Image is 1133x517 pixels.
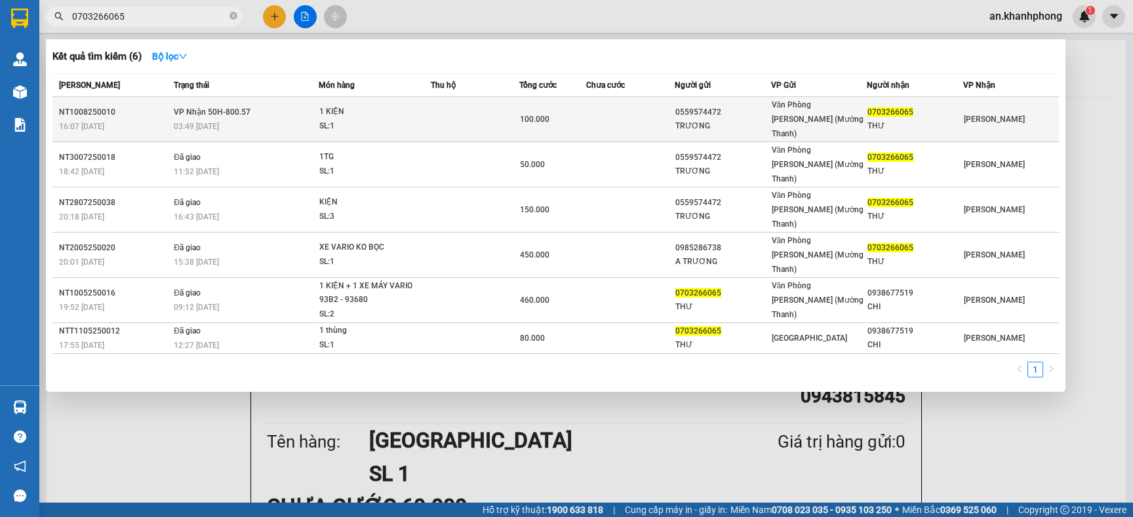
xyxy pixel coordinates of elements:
[771,81,796,90] span: VP Gửi
[59,122,104,131] span: 16:07 [DATE]
[675,288,721,297] span: 0703266065
[867,153,913,162] span: 0703266065
[229,10,237,23] span: close-circle
[964,115,1025,124] span: [PERSON_NAME]
[319,324,418,338] div: 1 thùng
[867,164,963,178] div: THƯ
[772,281,864,319] span: Văn Phòng [PERSON_NAME] (Mường Thanh)
[13,52,27,66] img: warehouse-icon
[675,196,770,210] div: 0559574472
[59,151,170,164] div: NT3007250018
[182,16,213,48] img: logo.jpg
[59,212,104,221] span: 20:18 [DATE]
[675,210,770,223] div: TRƯƠNG
[174,167,219,176] span: 11:52 [DATE]
[14,489,26,502] span: message
[1043,362,1059,377] li: Next Page
[149,50,220,60] b: [DOMAIN_NAME]
[59,167,104,176] span: 18:42 [DATE]
[675,241,770,255] div: 0985286738
[675,338,770,352] div: THƯ
[319,164,418,179] div: SL: 1
[13,400,27,414] img: warehouse-icon
[964,250,1025,259] span: [PERSON_NAME]
[1028,362,1043,377] a: 1
[59,324,170,338] div: NTT1105250012
[675,326,721,335] span: 0703266065
[142,46,198,67] button: Bộ lọcdown
[520,115,549,124] span: 100.000
[174,153,201,162] span: Đã giao
[867,198,913,207] span: 0703266065
[319,195,418,210] div: KIỆN
[519,81,557,90] span: Tổng cước
[54,12,64,21] span: search
[867,243,913,252] span: 0703266065
[675,81,711,90] span: Người gửi
[520,334,545,343] span: 80.000
[772,145,864,183] span: Văn Phòng [PERSON_NAME] (Mường Thanh)
[174,198,201,207] span: Đã giao
[675,151,770,164] div: 0559574472
[319,307,418,322] div: SL: 2
[14,431,26,443] span: question-circle
[13,85,27,99] img: warehouse-icon
[16,16,82,82] img: logo.jpg
[772,334,847,343] span: [GEOGRAPHIC_DATA]
[867,119,963,133] div: THƯ
[319,240,418,255] div: XE VARIO KO BỌC
[772,191,864,229] span: Văn Phòng [PERSON_NAME] (Mường Thanh)
[675,105,770,119] div: 0559574472
[52,50,142,64] h3: Kết quả tìm kiếm ( 6 )
[964,160,1025,169] span: [PERSON_NAME]
[319,255,418,269] div: SL: 1
[319,119,418,134] div: SL: 1
[867,300,963,314] div: CHI
[867,210,963,223] div: THƯ
[1043,362,1059,377] button: right
[174,212,219,221] span: 16:43 [DATE]
[319,105,418,119] div: 1 KIỆN
[59,241,170,255] div: NT2005250020
[772,236,864,274] span: Văn Phòng [PERSON_NAME] (Mường Thanh)
[520,205,549,214] span: 150.000
[520,160,545,169] span: 50.000
[772,100,864,138] span: Văn Phòng [PERSON_NAME] (Mường Thanh)
[106,19,148,104] b: BIÊN NHẬN GỬI HÀNG
[586,81,625,90] span: Chưa cước
[520,296,549,305] span: 460.000
[178,52,188,61] span: down
[174,81,209,90] span: Trạng thái
[72,9,227,24] input: Tìm tên, số ĐT hoặc mã đơn
[675,255,770,269] div: A TRƯƠNG
[867,81,909,90] span: Người nhận
[174,303,219,312] span: 09:12 [DATE]
[229,12,237,20] span: close-circle
[964,205,1025,214] span: [PERSON_NAME]
[11,9,28,28] img: logo-vxr
[319,210,418,224] div: SL: 3
[174,341,219,350] span: 12:27 [DATE]
[675,164,770,178] div: TRƯƠNG
[174,288,201,297] span: Đã giao
[964,296,1025,305] span: [PERSON_NAME]
[675,119,770,133] div: TRƯƠNG
[867,338,963,352] div: CHI
[152,51,188,62] strong: Bộ lọc
[1047,365,1055,373] span: right
[867,324,963,338] div: 0938677519
[867,286,963,300] div: 0938677519
[675,300,770,314] div: THƯ
[319,150,418,164] div: 1TG
[431,81,456,90] span: Thu hộ
[59,196,170,210] div: NT2807250038
[1027,362,1043,377] li: 1
[59,81,120,90] span: [PERSON_NAME]
[59,258,104,267] span: 20:01 [DATE]
[149,62,220,79] li: (c) 2017
[13,118,27,132] img: solution-icon
[319,81,355,90] span: Món hàng
[174,107,250,117] span: VP Nhận 50H-800.57
[59,303,104,312] span: 19:52 [DATE]
[59,341,104,350] span: 17:55 [DATE]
